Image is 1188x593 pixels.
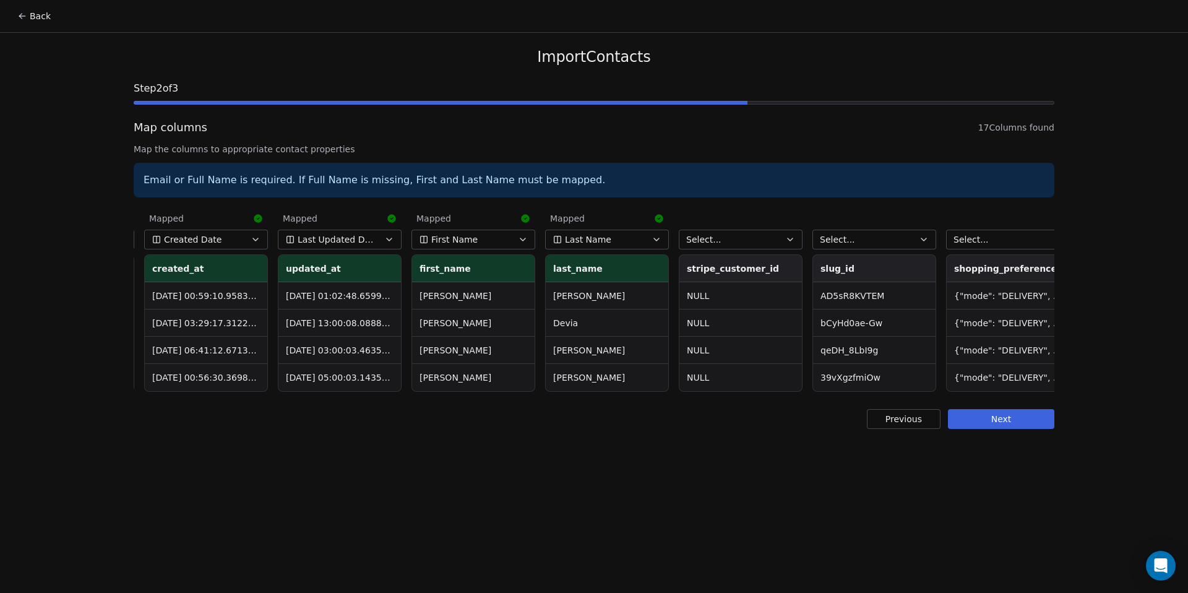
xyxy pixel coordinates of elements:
td: [PERSON_NAME] [412,364,535,391]
div: Open Intercom Messenger [1146,551,1176,581]
th: stripe_customer_id [679,255,802,282]
span: Mapped [283,212,317,225]
td: [PERSON_NAME] [546,337,668,364]
span: Map columns [134,119,207,136]
button: Next [948,409,1054,429]
td: [DATE] 01:02:48.659991+00 [278,282,401,309]
td: qeDH_8LbI9g [813,337,936,364]
td: 39vXgzfmiOw [813,364,936,391]
td: {"mode": "DELIVERY", "warehouse": "web"} [947,309,1069,337]
span: Map the columns to appropriate contact properties [134,143,1054,155]
td: AD5sR8KVTEM [813,282,936,309]
th: updated_at [278,255,401,282]
td: {"mode": "DELIVERY", "warehouse": "web"} [947,282,1069,309]
th: slug_id [813,255,936,282]
button: Previous [867,409,940,429]
td: [DATE] 03:00:03.463536+00 [278,337,401,364]
td: NULL [679,364,802,391]
span: Select... [820,233,855,246]
td: [PERSON_NAME] [412,337,535,364]
div: Email or Full Name is required. If Full Name is missing, First and Last Name must be mapped. [134,163,1054,197]
td: Devia [546,309,668,337]
th: created_at [145,255,267,282]
span: First Name [431,233,478,246]
td: {"mode": "DELIVERY", "warehouse": "web"} [947,337,1069,364]
span: Select... [953,233,989,246]
td: [DATE] 00:56:30.369863+00 [145,364,267,391]
td: {"mode": "DELIVERY", "warehouse": "web"} [947,364,1069,391]
th: shopping_preference [947,255,1069,282]
td: [DATE] 05:00:03.143523+00 [278,364,401,391]
span: Last Updated Date [298,233,378,246]
td: [DATE] 00:59:10.958332+00 [145,282,267,309]
td: [PERSON_NAME] [412,282,535,309]
td: [PERSON_NAME] [546,282,668,309]
span: Created Date [164,233,222,246]
span: Mapped [149,212,184,225]
button: Back [10,5,58,27]
th: last_name [546,255,668,282]
td: [DATE] 06:41:12.671382+00 [145,337,267,364]
td: [PERSON_NAME] [546,364,668,391]
span: Step 2 of 3 [134,81,1054,96]
td: [DATE] 13:00:08.088809+00 [278,309,401,337]
td: bCyHd0ae-Gw [813,309,936,337]
span: Mapped [416,212,451,225]
span: Import Contacts [537,48,650,66]
td: [PERSON_NAME] [412,309,535,337]
span: 17 Columns found [978,121,1054,134]
span: Last Name [565,233,611,246]
span: Select... [686,233,721,246]
td: NULL [679,282,802,309]
td: NULL [679,309,802,337]
th: first_name [412,255,535,282]
td: NULL [679,337,802,364]
td: [DATE] 03:29:17.312249+00 [145,309,267,337]
span: Mapped [550,212,585,225]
